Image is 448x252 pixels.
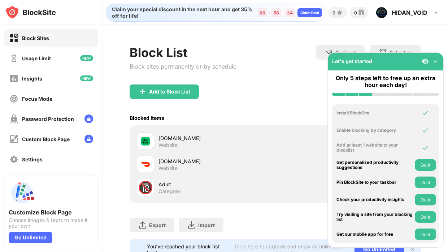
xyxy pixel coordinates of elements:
div: Password Protection [22,116,74,122]
div: 00 [260,10,265,16]
img: lock-menu.svg [84,114,93,123]
div: Category [158,188,180,195]
div: Let's get started [332,58,372,64]
div: Enable blocking by category [336,128,413,133]
img: block-on.svg [9,34,18,43]
img: omni-check.svg [422,109,429,117]
div: 🔞 [138,180,153,195]
div: Schedule [390,49,413,56]
div: Block Sites [22,35,49,41]
div: : [267,9,271,17]
div: Adult [158,181,275,188]
div: Try visiting a site from your blocking list [336,212,413,222]
button: Do it [415,194,436,205]
img: focus-off.svg [9,94,18,103]
img: omni-check.svg [422,144,429,151]
div: Blocked Items [130,115,164,121]
div: Block List [130,45,236,60]
div: Install BlockSite [336,110,413,116]
img: ACg8ocIllO14qxZK6-pxcZuEPdC8dcswQ-5PgMFE4M6B6qNw99fnN1-T=s96-c [376,7,387,18]
div: Get our mobile app for free [336,232,413,237]
img: new-icon.svg [80,75,93,81]
div: 58 [274,10,279,16]
div: 0 [354,10,357,16]
div: HIDAN_VOID [392,9,427,16]
div: : [281,9,285,17]
img: push-custom-page.svg [9,180,35,206]
button: Do it [415,159,436,171]
div: Only 5 steps left to free up an extra hour each day! [332,75,439,88]
div: 0 [332,10,335,16]
img: reward-small.svg [357,8,366,17]
div: [DOMAIN_NAME] [158,134,275,142]
div: Website [158,142,178,148]
div: Export [149,222,166,228]
div: Import [198,222,215,228]
img: new-icon.svg [80,55,93,61]
img: points-small.svg [335,8,344,17]
div: Settings [22,156,43,162]
div: [DOMAIN_NAME] [158,157,275,165]
div: Check your productivity insights [336,197,413,202]
img: favicons [141,160,150,169]
div: Website [158,165,178,171]
div: Pin BlockSite to your taskbar [336,180,413,185]
button: Do it [415,211,436,223]
div: Custom Block Page [22,136,70,142]
img: settings-off.svg [9,155,18,164]
div: Usage Limit [22,55,51,61]
div: Redirect [335,49,356,56]
div: Focus Mode [22,96,52,102]
div: Add at least 1 website to your blocklist [336,143,413,153]
img: customize-block-page-off.svg [9,135,18,144]
img: insights-off.svg [9,74,18,83]
button: Do it [415,177,436,188]
div: Block sites permanently or by schedule [130,63,236,70]
div: Go Unlimited [9,232,52,243]
button: Do it [415,229,436,240]
div: Get personalized productivity suggestions [336,160,413,170]
img: favicons [141,137,150,145]
div: Claim your special discount in the next hour and get 35% off for life! [108,6,253,19]
img: omni-check.svg [422,127,429,134]
img: password-protection-off.svg [9,114,18,123]
div: Customize Block Page [9,209,94,216]
img: eye-not-visible.svg [422,58,429,65]
div: 34 [287,10,293,16]
div: Choose images & texts to make it your own [9,217,94,229]
img: logo-blocksite.svg [5,5,56,19]
div: Claim Deal [300,10,319,15]
img: lock-menu.svg [84,135,93,143]
div: Insights [22,75,42,82]
img: omni-setup-toggle.svg [432,58,439,65]
img: time-usage-off.svg [9,54,18,63]
div: Add to Block List [149,89,190,95]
